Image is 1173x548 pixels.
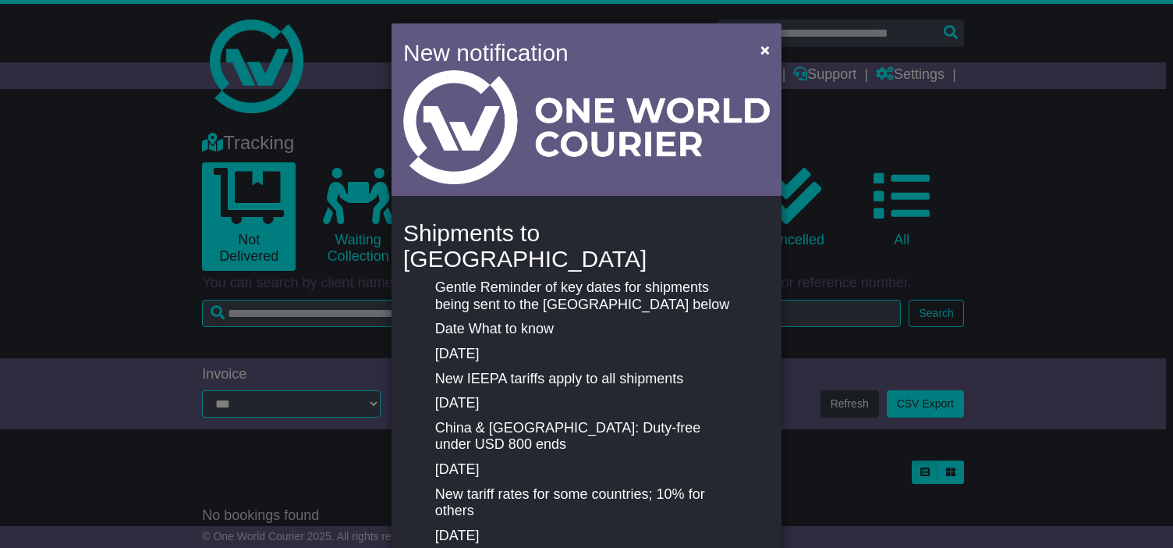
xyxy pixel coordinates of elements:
[435,486,738,520] p: New tariff rates for some countries; 10% for others
[753,34,778,66] button: Close
[403,35,738,70] h4: New notification
[435,395,738,412] p: [DATE]
[435,461,738,479] p: [DATE]
[435,420,738,454] p: China & [GEOGRAPHIC_DATA]: Duty-free under USD 800 ends
[435,321,738,338] p: Date What to know
[435,371,738,388] p: New IEEPA tariffs apply to all shipments
[403,220,770,272] h4: Shipments to [GEOGRAPHIC_DATA]
[435,528,738,545] p: [DATE]
[435,346,738,363] p: [DATE]
[435,279,738,313] p: Gentle Reminder of key dates for shipments being sent to the [GEOGRAPHIC_DATA] below
[760,41,770,59] span: ×
[403,70,770,184] img: Light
